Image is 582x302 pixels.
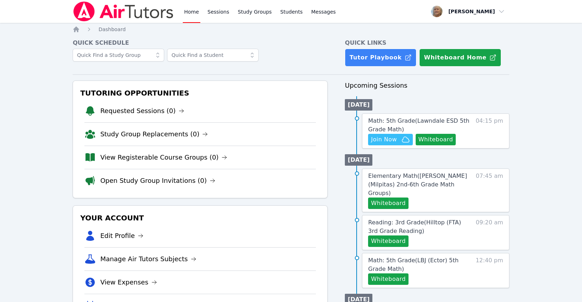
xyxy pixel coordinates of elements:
a: Edit Profile [100,231,143,241]
button: Whiteboard Home [419,49,501,67]
button: Whiteboard [368,273,409,285]
li: [DATE] [345,99,372,111]
button: Whiteboard [416,134,456,145]
li: [DATE] [345,154,372,166]
span: 07:45 am [476,172,503,209]
a: View Expenses [100,277,157,287]
a: View Registerable Course Groups (0) [100,152,227,162]
input: Quick Find a Student [167,49,259,62]
h4: Quick Schedule [73,39,328,47]
a: Math: 5th Grade(Lawndale ESD 5th Grade Math) [368,117,469,134]
a: Manage Air Tutors Subjects [100,254,196,264]
span: Reading: 3rd Grade ( Hilltop (FTA) 3rd Grade Reading ) [368,219,461,234]
a: Math: 5th Grade(LBJ (Ector) 5th Grade Math) [368,256,469,273]
span: Dashboard [98,26,126,32]
span: 09:20 am [476,218,503,247]
a: Reading: 3rd Grade(Hilltop (FTA) 3rd Grade Reading) [368,218,469,235]
a: Dashboard [98,26,126,33]
h3: Upcoming Sessions [345,81,509,91]
h3: Your Account [79,211,322,224]
h4: Quick Links [345,39,509,47]
img: Air Tutors [73,1,174,21]
button: Whiteboard [368,198,409,209]
a: Study Group Replacements (0) [100,129,208,139]
input: Quick Find a Study Group [73,49,164,62]
a: Elementary Math([PERSON_NAME] (Milpitas) 2nd-6th Grade Math Groups) [368,172,469,198]
button: Whiteboard [368,235,409,247]
a: Requested Sessions (0) [100,106,184,116]
a: Open Study Group Invitations (0) [100,176,215,186]
button: Join Now [368,134,412,145]
span: Elementary Math ( [PERSON_NAME] (Milpitas) 2nd-6th Grade Math Groups ) [368,172,467,196]
nav: Breadcrumb [73,26,509,33]
a: Tutor Playbook [345,49,416,67]
span: Messages [311,8,336,15]
span: 12:40 pm [476,256,503,285]
span: 04:15 pm [476,117,503,145]
span: Join Now [371,135,397,144]
h3: Tutoring Opportunities [79,87,322,99]
span: Math: 5th Grade ( Lawndale ESD 5th Grade Math ) [368,117,469,133]
span: Math: 5th Grade ( LBJ (Ector) 5th Grade Math ) [368,257,459,272]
